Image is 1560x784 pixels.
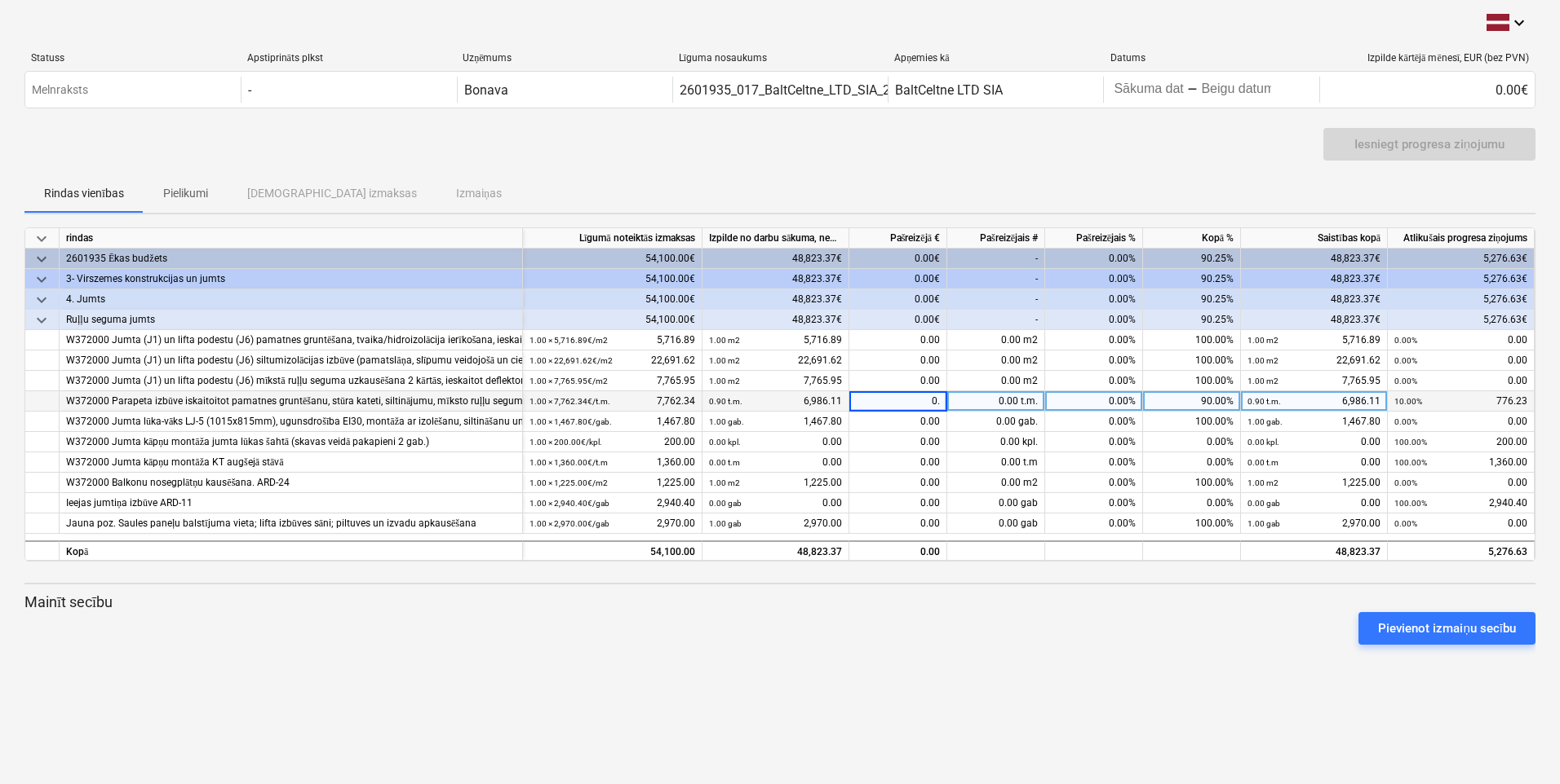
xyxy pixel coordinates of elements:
[1248,336,1279,345] small: 1.00 m2
[32,249,51,269] span: keyboard_arrow_down
[1394,473,1527,493] div: 0.00
[464,82,508,98] div: Bonava
[66,473,516,493] div: W372000 Balkonu nosegplātņu kausēšana. ARD-24
[849,350,947,371] div: 0.00
[1388,269,1535,289] div: 5,276.63€
[66,412,516,432] div: W372000 Jumta lūka-vāks LJ-5 (1015x815mm), ugunsdrošība EI30, montāža ar izolēšanu, siltināšanu u...
[702,249,849,269] div: 48,823.37€
[1326,52,1529,64] div: Izpilde kārtējā mēnesī, EUR (bez PVN)
[530,391,695,412] div: 7,762.34
[1394,452,1527,473] div: 1,360.00
[248,82,251,98] div: -
[709,513,842,534] div: 2,970.00
[947,310,1045,330] div: -
[1143,289,1241,310] div: 90.25%
[530,542,695,562] div: 54,100.00
[1045,228,1143,249] div: Pašreizējais %
[1394,336,1417,345] small: 0.00%
[1248,513,1381,534] div: 2,970.00
[1394,499,1427,508] small: 100.00%
[702,289,849,310] div: 48,823.37€
[1045,371,1143,391] div: 0.00%
[1394,432,1527,452] div: 200.00
[1248,473,1381,493] div: 1,225.00
[1248,432,1381,452] div: 0.00
[66,269,516,289] div: 3- Virszemes konstrukcijas un jumts
[1319,77,1535,103] div: 0.00€
[849,310,947,330] div: 0.00€
[1241,228,1388,249] div: Saistības kopā
[947,391,1045,412] div: 0.00 t.m.
[66,350,516,371] div: W372000 Jumta (J1) un lifta podestu (J6) siltumizolācijas izbūve (pamatslāņa, slīpumu veidojošā u...
[530,336,608,345] small: 1.00 × 5,716.89€ / m2
[1045,289,1143,310] div: 0.00%
[1143,493,1241,513] div: 0.00%
[1248,458,1279,467] small: 0.00 t.m
[849,289,947,310] div: 0.00€
[947,330,1045,350] div: 0.00 m2
[60,540,523,561] div: Kopā
[709,432,842,452] div: 0.00
[66,432,516,452] div: W372000 Jumta kāpņu montāža jumta lūkas šahtā (skavas veidā pakapieni 2 gab.)
[523,269,702,289] div: 54,100.00€
[1143,249,1241,269] div: 90.25%
[66,391,516,412] div: W372000 Parapeta izbūve iskaitoitot pamatnes gruntēšanu, stūra kateti, siltinājumu, mīksto ruļļu ...
[1394,478,1417,487] small: 0.00%
[530,356,613,365] small: 1.00 × 22,691.62€ / m2
[709,542,842,562] div: 48,823.37
[849,249,947,269] div: 0.00€
[1388,289,1535,310] div: 5,276.63€
[947,228,1045,249] div: Pašreizējais #
[709,478,740,487] small: 1.00 m2
[530,452,695,473] div: 1,360.00
[530,499,609,508] small: 1.00 × 2,940.40€ / gab
[849,540,947,561] div: 0.00
[463,52,666,64] div: Uzņēmums
[32,311,51,330] span: keyboard_arrow_down
[1394,493,1527,513] div: 2,940.40
[1045,391,1143,412] div: 0.00%
[1394,377,1417,385] small: 0.00%
[849,330,947,350] div: 0.00
[1143,228,1241,249] div: Kopā %
[709,330,842,350] div: 5,716.89
[530,371,695,391] div: 7,765.95
[894,52,1097,64] div: Apņemies kā
[1394,356,1417,365] small: 0.00%
[1394,350,1527,371] div: 0.00
[24,592,1536,612] p: Mainīt secību
[709,371,842,391] div: 7,765.95
[1143,412,1241,432] div: 100.00%
[849,493,947,513] div: 0.00
[66,310,516,330] div: Ruļļu seguma jumts
[1394,330,1527,350] div: 0.00
[1248,493,1381,513] div: 0.00
[947,473,1045,493] div: 0.00 m2
[947,371,1045,391] div: 0.00 m2
[1045,350,1143,371] div: 0.00%
[523,310,702,330] div: 54,100.00€
[530,397,610,406] small: 1.00 × 7,762.34€ / t.m.
[523,249,702,269] div: 54,100.00€
[1394,513,1527,534] div: 0.00
[1248,478,1279,487] small: 1.00 m2
[1241,269,1388,289] div: 48,823.37€
[709,493,842,513] div: 0.00
[709,452,842,473] div: 0.00
[1241,249,1388,269] div: 48,823.37€
[680,82,1134,98] div: 2601935_017_BaltCeltne_LTD_SIA_20250218_Ligums_Jumts_EV44_1karta.pdf
[1045,473,1143,493] div: 0.00%
[895,82,1003,98] div: BaltCeltne LTD SIA
[163,185,208,202] p: Pielikumi
[66,513,516,534] div: Jauna poz. Saules paneļu balstījuma vieta; lifta izbūves sāni; piltuves un izvadu apkausēšana
[849,452,947,473] div: 0.00
[1187,85,1198,95] div: -
[32,270,51,289] span: keyboard_arrow_down
[66,493,516,513] div: Ieejas jumtiņa izbūve ARD-11
[709,356,740,365] small: 1.00 m2
[66,289,516,310] div: 4. Jumts
[1110,52,1314,64] div: Datums
[66,249,516,269] div: 2601935 Ēkas budžets
[530,330,695,350] div: 5,716.89
[1394,417,1417,426] small: 0.00%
